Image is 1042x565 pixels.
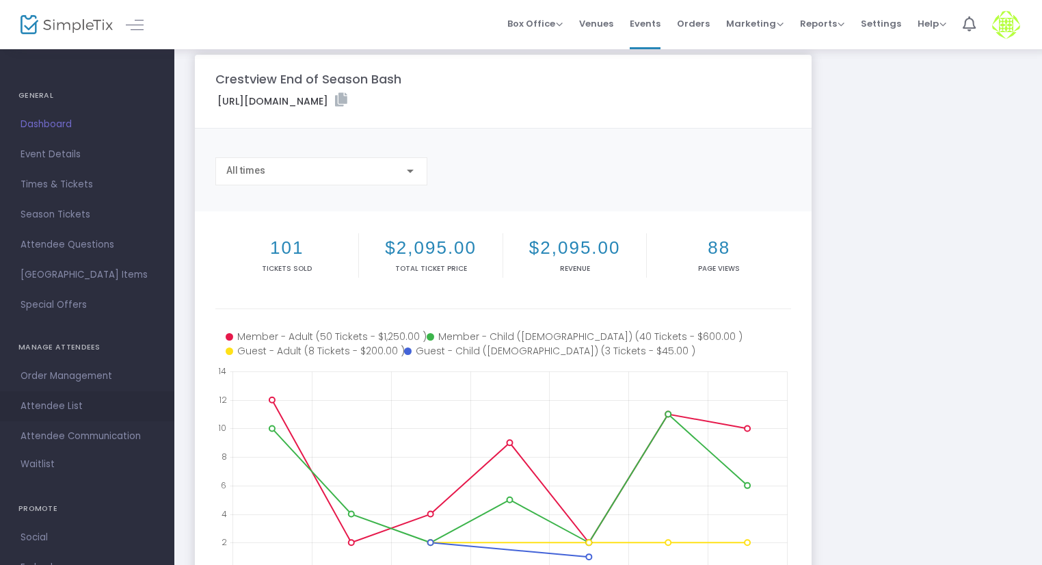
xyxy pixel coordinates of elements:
span: Marketing [726,17,784,30]
text: 14 [218,365,226,377]
span: Venues [579,6,613,41]
h2: 101 [218,237,356,259]
span: Settings [861,6,901,41]
span: [GEOGRAPHIC_DATA] Items [21,266,154,284]
span: Help [918,17,946,30]
h2: $2,095.00 [362,237,499,259]
p: Total Ticket Price [362,263,499,274]
h4: PROMOTE [18,495,156,523]
span: Events [630,6,660,41]
p: Tickets sold [218,263,356,274]
p: Page Views [650,263,788,274]
h2: $2,095.00 [506,237,643,259]
span: Attendee Communication [21,428,154,445]
span: Event Details [21,146,154,163]
h4: MANAGE ATTENDEES [18,334,156,361]
span: Attendee Questions [21,236,154,254]
span: Dashboard [21,116,154,133]
text: 6 [221,479,226,490]
text: 2 [222,536,227,548]
m-panel-title: Crestview End of Season Bash [215,70,401,88]
h4: GENERAL [18,82,156,109]
p: Revenue [506,263,643,274]
span: Reports [800,17,844,30]
span: Times & Tickets [21,176,154,194]
label: [URL][DOMAIN_NAME] [217,93,347,109]
h2: 88 [650,237,788,259]
span: Social [21,529,154,547]
span: All times [226,165,265,176]
text: 8 [222,451,227,462]
span: Orders [677,6,710,41]
span: Attendee List [21,397,154,415]
span: Season Tickets [21,206,154,224]
span: Special Offers [21,296,154,314]
text: 12 [219,393,227,405]
span: Order Management [21,367,154,385]
text: 4 [222,508,227,519]
span: Box Office [507,17,563,30]
span: Waitlist [21,458,55,471]
text: 10 [218,422,226,434]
